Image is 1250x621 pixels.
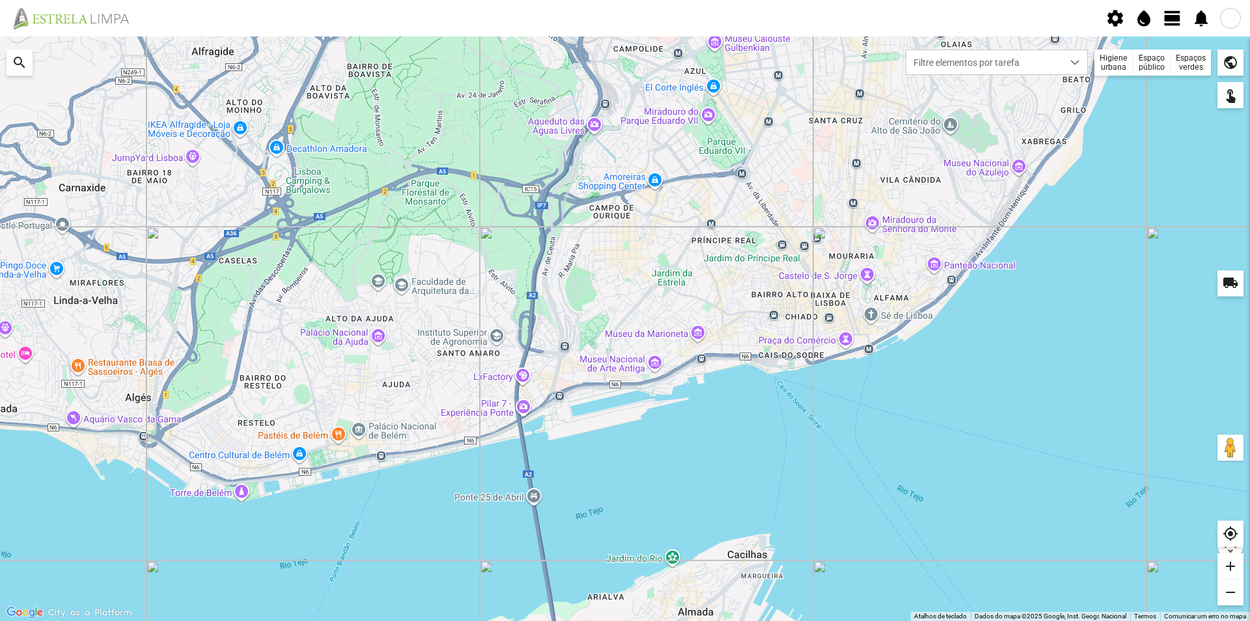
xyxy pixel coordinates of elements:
[1217,553,1243,579] div: add
[1191,8,1211,28] span: notifications
[914,612,967,621] button: Atalhos de teclado
[1163,8,1182,28] span: view_day
[1217,521,1243,547] div: my_location
[1134,613,1156,620] a: Termos (abre num novo separador)
[1171,50,1211,76] div: Espaços verdes
[1105,8,1125,28] span: settings
[1217,435,1243,461] button: Arraste o Pegman para o mapa para abrir o Street View
[1217,50,1243,76] div: public
[1217,82,1243,108] div: touch_app
[906,50,1062,74] span: Filtre elementos por tarefa
[3,604,46,621] img: Google
[1217,579,1243,605] div: remove
[3,604,46,621] a: Abrir esta área no Google Maps (abre uma nova janela)
[1164,613,1246,620] a: Comunicar um erro no mapa
[975,613,1126,620] span: Dados do mapa ©2025 Google, Inst. Geogr. Nacional
[1133,50,1171,76] div: Espaço público
[7,50,33,76] div: search
[9,7,143,30] img: file
[1217,270,1243,296] div: local_shipping
[1094,50,1133,76] div: Higiene urbana
[1134,8,1154,28] span: water_drop
[1062,50,1088,74] div: dropdown trigger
